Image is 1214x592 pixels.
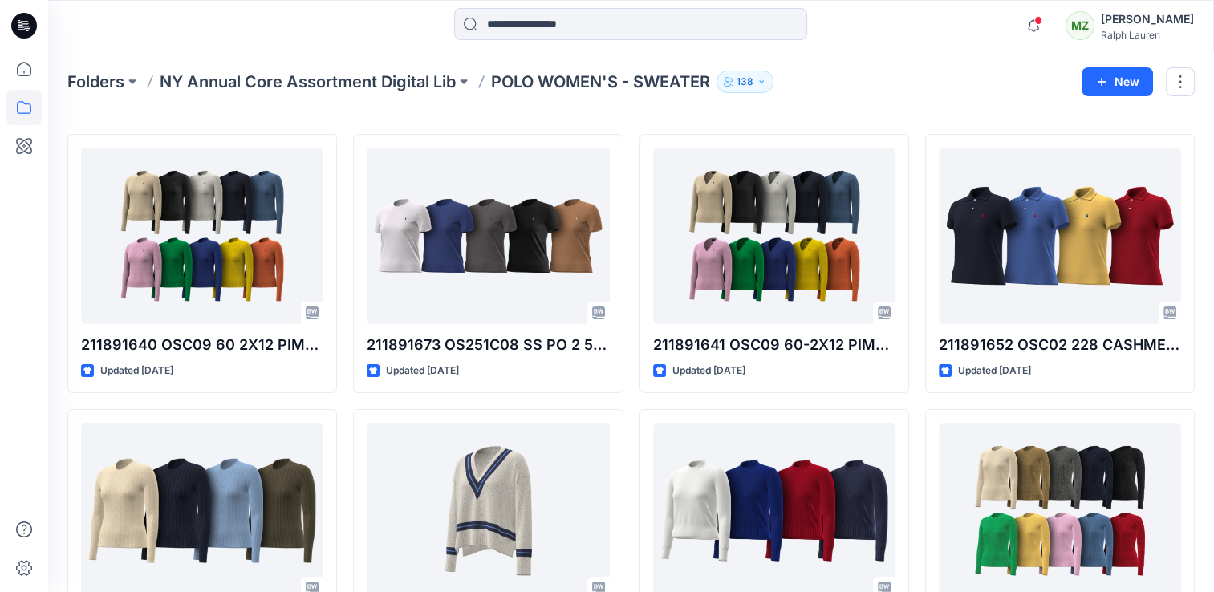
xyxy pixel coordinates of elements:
button: New [1082,67,1153,96]
div: MZ [1066,11,1094,40]
a: NY Annual Core Assortment Digital Lib [160,71,456,93]
div: [PERSON_NAME] [1101,10,1194,29]
p: Updated [DATE] [672,363,745,379]
p: 211891641 OSC09 60-2X12 PIMA COTTON-[PERSON_NAME]-LONG SLEEVE-PULLOVER [653,334,895,356]
p: Updated [DATE] [100,363,173,379]
p: 138 [737,73,753,91]
p: 211891652 OSC02 228 CASHMERE-CASHSSPOLO-SHORT SLEEVE-PULLOVER SFA [939,334,1181,356]
p: Updated [DATE] [386,363,459,379]
p: Updated [DATE] [958,363,1031,379]
a: 211891652 OSC02 228 CASHMERE-CASHSSPOLO-SHORT SLEEVE-PULLOVER SFA [939,148,1181,324]
a: 211891641 OSC09 60-2X12 PIMA COTTON-KIMBERLY-LONG SLEEVE-PULLOVER [653,148,895,324]
a: 211891673 OS251C08 SS PO 2 50 PIMA COTTON [367,148,609,324]
p: POLO WOMEN'S - SWEATER [491,71,710,93]
p: 211891640 OSC09 60 2X12 PIMA COTTON-JULIANNA-LONG SLEEVE-PULLOVER [81,334,323,356]
a: Folders [67,71,124,93]
p: 211891673 OS251C08 SS PO 2 50 PIMA COTTON [367,334,609,356]
div: Ralph Lauren [1101,29,1194,41]
button: 138 [717,71,773,93]
a: 211891640 OSC09 60 2X12 PIMA COTTON-JULIANNA-LONG SLEEVE-PULLOVER [81,148,323,324]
